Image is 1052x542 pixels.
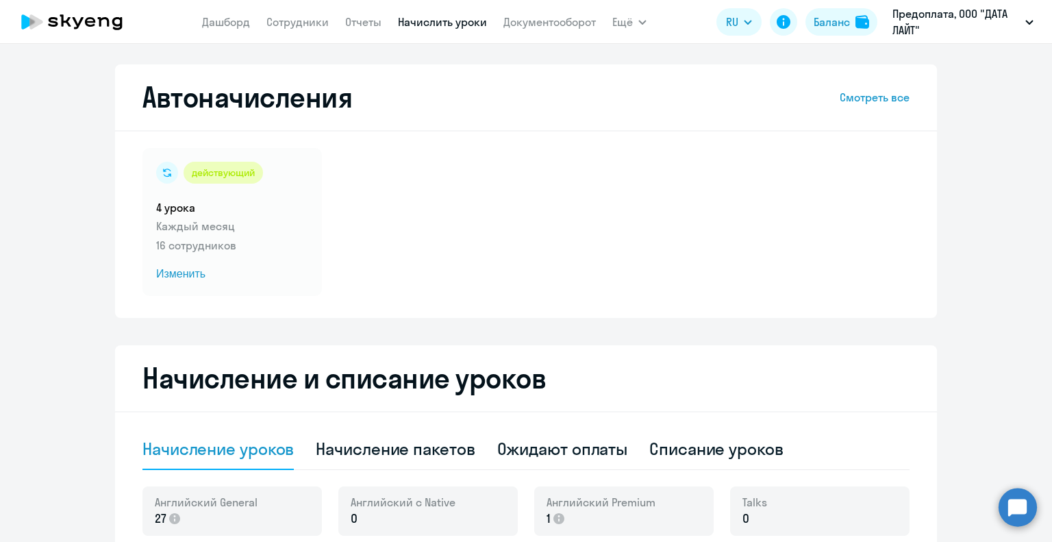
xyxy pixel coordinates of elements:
[612,14,633,30] span: Ещё
[886,5,1040,38] button: Предоплата, ООО "ДАТА ЛАЙТ"
[742,495,767,510] span: Talks
[345,15,381,29] a: Отчеты
[266,15,329,29] a: Сотрудники
[855,15,869,29] img: balance
[805,8,877,36] button: Балансbalance
[503,15,596,29] a: Документооборот
[742,510,749,528] span: 0
[547,510,551,528] span: 1
[156,237,308,254] p: 16 сотрудников
[547,495,655,510] span: Английский Premium
[814,14,850,30] div: Баланс
[316,438,475,460] div: Начисление пакетов
[649,438,784,460] div: Списание уроков
[398,15,487,29] a: Начислить уроки
[155,510,166,528] span: 27
[612,8,647,36] button: Ещё
[156,266,308,282] span: Изменить
[202,15,250,29] a: Дашборд
[716,8,762,36] button: RU
[156,218,308,234] p: Каждый месяц
[142,362,910,395] h2: Начисление и списание уроков
[184,162,263,184] div: действующий
[351,495,455,510] span: Английский с Native
[726,14,738,30] span: RU
[351,510,358,528] span: 0
[892,5,1020,38] p: Предоплата, ООО "ДАТА ЛАЙТ"
[142,438,294,460] div: Начисление уроков
[142,81,352,114] h2: Автоначисления
[156,200,308,215] h5: 4 урока
[497,438,628,460] div: Ожидают оплаты
[155,495,258,510] span: Английский General
[840,89,910,106] a: Смотреть все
